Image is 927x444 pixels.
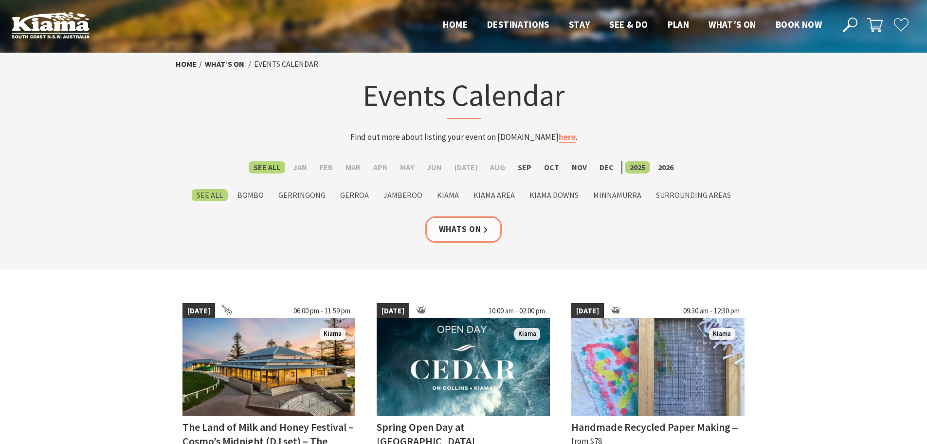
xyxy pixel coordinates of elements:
[192,189,228,201] label: See All
[288,161,312,174] label: Jan
[425,216,502,242] a: Whats On
[595,161,618,174] label: Dec
[182,303,215,319] span: [DATE]
[249,161,285,174] label: See All
[678,303,745,319] span: 09:30 am - 12:30 pm
[709,19,756,30] span: What’s On
[485,161,510,174] label: Aug
[273,131,654,144] p: Find out more about listing your event on [DOMAIN_NAME] .
[525,189,583,201] label: Kiama Downs
[709,328,735,340] span: Kiama
[651,189,736,201] label: Surrounding Areas
[254,58,318,71] li: Events Calendar
[450,161,482,174] label: [DATE]
[776,19,822,30] span: Book now
[571,303,604,319] span: [DATE]
[320,328,345,340] span: Kiama
[315,161,338,174] label: Feb
[182,318,356,416] img: Land of Milk an Honey Festival
[341,161,365,174] label: Mar
[469,189,520,201] label: Kiama Area
[443,19,468,30] span: Home
[571,420,730,434] h4: Handmade Recycled Paper Making
[273,189,330,201] label: Gerringong
[513,161,536,174] label: Sep
[422,161,447,174] label: Jun
[289,303,355,319] span: 06:00 pm - 11:59 pm
[377,303,409,319] span: [DATE]
[571,318,745,416] img: Handmade Paper
[432,189,464,201] label: Kiama
[625,161,650,174] label: 2025
[205,59,244,69] a: What’s On
[176,59,197,69] a: Home
[567,161,592,174] label: Nov
[379,189,427,201] label: Jamberoo
[233,189,269,201] label: Bombo
[273,76,654,119] h1: Events Calendar
[487,19,549,30] span: Destinations
[368,161,392,174] label: Apr
[12,12,90,39] img: Kiama Logo
[609,19,648,30] span: See & Do
[588,189,646,201] label: Minnamurra
[653,161,678,174] label: 2026
[514,328,540,340] span: Kiama
[559,132,576,143] a: here
[395,161,419,174] label: May
[539,161,564,174] label: Oct
[433,17,832,33] nav: Main Menu
[668,19,690,30] span: Plan
[569,19,590,30] span: Stay
[335,189,374,201] label: Gerroa
[484,303,550,319] span: 10:00 am - 02:00 pm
